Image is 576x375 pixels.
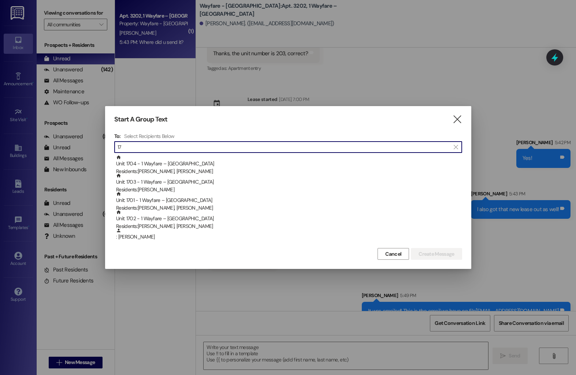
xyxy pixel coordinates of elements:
[116,204,462,212] div: Residents: [PERSON_NAME], [PERSON_NAME]
[419,250,454,258] span: Create Message
[452,116,462,123] i: 
[116,228,462,241] div: : [PERSON_NAME]
[114,155,462,173] div: Unit: 1704 - 1 Wayfare – [GEOGRAPHIC_DATA]Residents:[PERSON_NAME], [PERSON_NAME]
[454,144,458,150] i: 
[116,186,462,194] div: Residents: [PERSON_NAME]
[114,228,462,246] div: : [PERSON_NAME]
[450,142,462,153] button: Clear text
[114,191,462,210] div: Unit: 1701 - 1 Wayfare – [GEOGRAPHIC_DATA]Residents:[PERSON_NAME], [PERSON_NAME]
[385,250,401,258] span: Cancel
[411,248,462,260] button: Create Message
[118,142,450,152] input: Search for any contact or apartment
[116,168,462,175] div: Residents: [PERSON_NAME], [PERSON_NAME]
[114,115,168,124] h3: Start A Group Text
[116,191,462,212] div: Unit: 1701 - 1 Wayfare – [GEOGRAPHIC_DATA]
[116,210,462,230] div: Unit: 1702 - 1 Wayfare – [GEOGRAPHIC_DATA]
[114,210,462,228] div: Unit: 1702 - 1 Wayfare – [GEOGRAPHIC_DATA]Residents:[PERSON_NAME], [PERSON_NAME]
[114,173,462,191] div: Unit: 1703 - 1 Wayfare – [GEOGRAPHIC_DATA]Residents:[PERSON_NAME]
[116,173,462,194] div: Unit: 1703 - 1 Wayfare – [GEOGRAPHIC_DATA]
[116,222,462,230] div: Residents: [PERSON_NAME], [PERSON_NAME]
[114,133,121,139] h3: To:
[116,155,462,176] div: Unit: 1704 - 1 Wayfare – [GEOGRAPHIC_DATA]
[124,133,174,139] h4: Select Recipients Below
[378,248,409,260] button: Cancel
